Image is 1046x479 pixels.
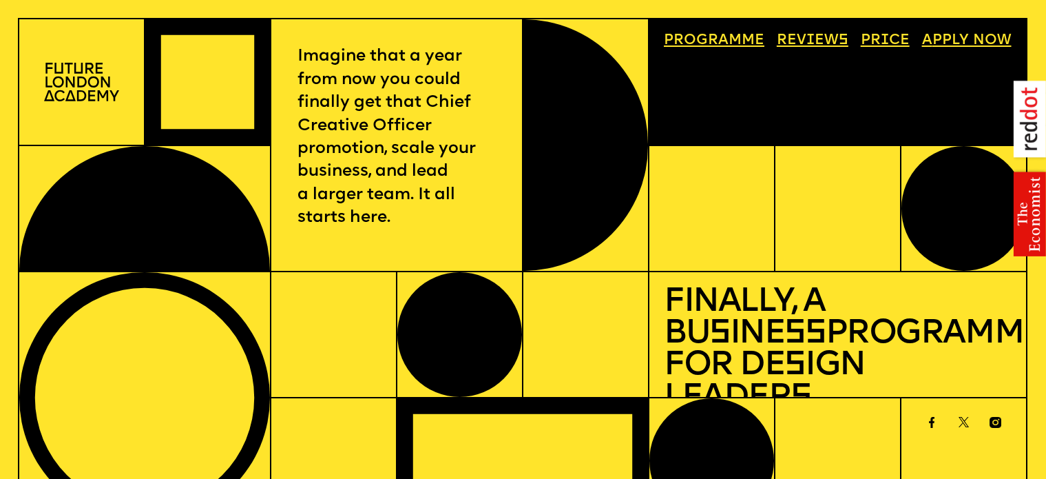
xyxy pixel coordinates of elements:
span: a [718,33,729,48]
p: Imagine that a year from now you could finally get that Chief Creative Officer promotion, scale y... [297,45,496,230]
span: s [791,382,811,415]
span: s [784,349,805,383]
span: ss [784,318,825,351]
a: Apply now [914,27,1018,56]
span: s [709,318,730,351]
h1: Finally, a Bu ine Programme for De ign Leader [664,287,1012,414]
span: A [922,33,932,48]
a: Price [853,27,917,56]
a: Reviews [769,27,855,56]
a: Programme [656,27,771,56]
